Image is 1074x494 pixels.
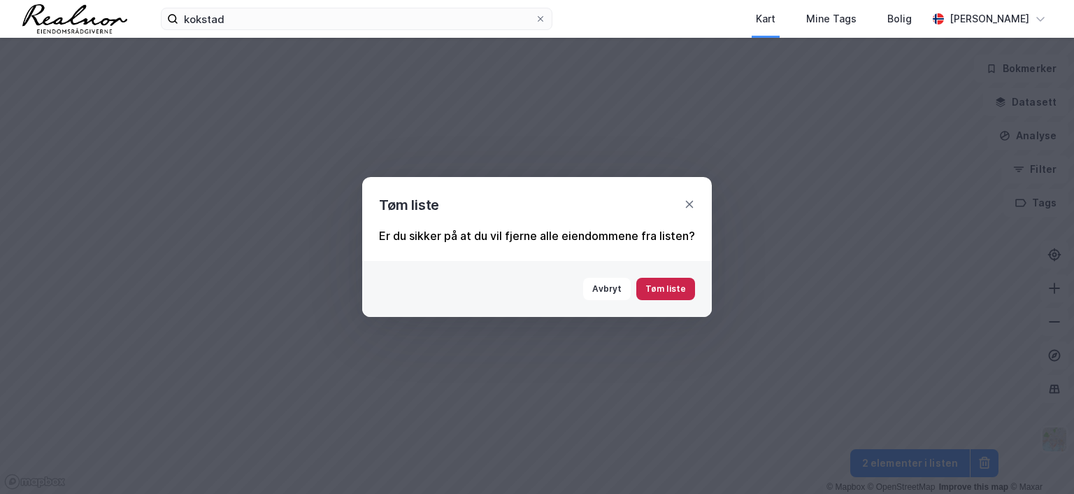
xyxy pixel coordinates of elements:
div: Bolig [887,10,912,27]
div: [PERSON_NAME] [950,10,1029,27]
div: Kart [756,10,775,27]
div: Tøm liste [379,194,439,216]
button: Tøm liste [636,278,695,300]
input: Søk på adresse, matrikkel, gårdeiere, leietakere eller personer [178,8,535,29]
button: Avbryt [583,278,631,300]
div: Er du sikker på at du vil fjerne alle eiendommene fra listen? [379,227,695,244]
div: Kontrollprogram for chat [1004,427,1074,494]
iframe: Chat Widget [1004,427,1074,494]
img: realnor-logo.934646d98de889bb5806.png [22,4,127,34]
div: Mine Tags [806,10,857,27]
